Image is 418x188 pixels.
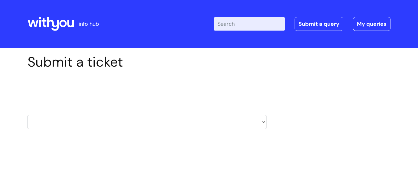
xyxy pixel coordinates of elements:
[28,84,266,95] h2: Select issue type
[353,17,390,31] a: My queries
[79,19,99,29] p: info hub
[295,17,343,31] a: Submit a query
[28,54,266,70] h1: Submit a ticket
[214,17,285,31] input: Search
